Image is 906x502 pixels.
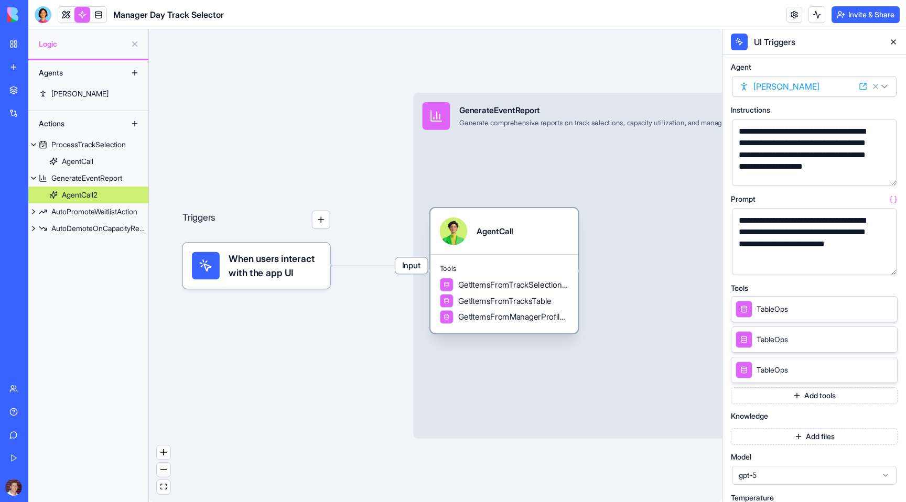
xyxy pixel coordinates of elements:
button: Add tools [731,387,898,404]
button: Add files [731,428,898,445]
div: Agents [34,64,117,81]
div: [PERSON_NAME] [51,89,109,99]
a: AutoPromoteWaitlistAction [28,203,148,220]
span: GetItemsFromManagerProfilesTable [458,311,569,323]
span: TableOps [757,304,788,314]
span: Logic [39,39,126,49]
span: Input [395,258,428,274]
div: AgentCall [62,156,93,167]
button: fit view [157,480,170,494]
span: Manager Day Track Selector [113,8,224,21]
span: gpt-5 [739,470,877,481]
div: GenerateEventReport [51,173,122,183]
span: When users interact with the app UI [229,252,321,280]
span: Temperature [731,494,774,501]
a: AutoDemoteOnCapacityReduction [28,220,148,237]
span: Instructions [731,106,770,114]
img: logo [7,7,72,22]
a: AgentCall2 [28,187,148,203]
img: ACg8ocKD9Ijsh0tOt2rStbhK1dGRFaGkWqSBycj3cEGR-IABVQulg99U1A=s96-c [5,479,22,496]
button: zoom out [157,463,170,477]
span: Prompt [731,195,756,203]
span: TableOps [757,334,788,345]
a: GenerateEventReport [28,170,148,187]
div: AgentCall [477,225,513,237]
span: GetItemsFromTrackSelectionsTable [458,279,569,290]
div: GenerateEventReport [459,104,769,116]
p: Triggers [182,211,215,229]
span: TableOps [757,365,788,375]
a: ProcessTrackSelection [28,136,148,153]
button: Invite & Share [832,6,900,23]
span: GetItemsFromTracksTable [458,295,552,307]
div: Triggers [182,173,330,289]
span: Tools [440,264,569,274]
div: ProcessTrackSelection [51,139,126,150]
div: When users interact with the app UI [182,243,330,289]
span: Tools [731,285,748,292]
button: zoom in [157,445,170,460]
div: UI Triggers [752,36,881,48]
div: AutoDemoteOnCapacityReduction [51,223,148,234]
a: AgentCall [28,153,148,170]
div: Actions [34,115,117,132]
span: Model [731,453,751,461]
a: [PERSON_NAME] [28,85,148,102]
div: InputGenerateEventReportGenerate comprehensive reports on track selections, capacity utilization,... [413,93,843,438]
span: Agent [731,63,751,71]
div: AgentCall2 [62,190,98,200]
span: Knowledge [731,412,768,420]
div: Generate comprehensive reports on track selections, capacity utilization, and manager participation [459,118,769,128]
div: AutoPromoteWaitlistAction [51,206,137,217]
div: AgentCallToolsGetItemsFromTrackSelectionsTableGetItemsFromTracksTableGetItemsFromManagerProfilesT... [430,208,578,333]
